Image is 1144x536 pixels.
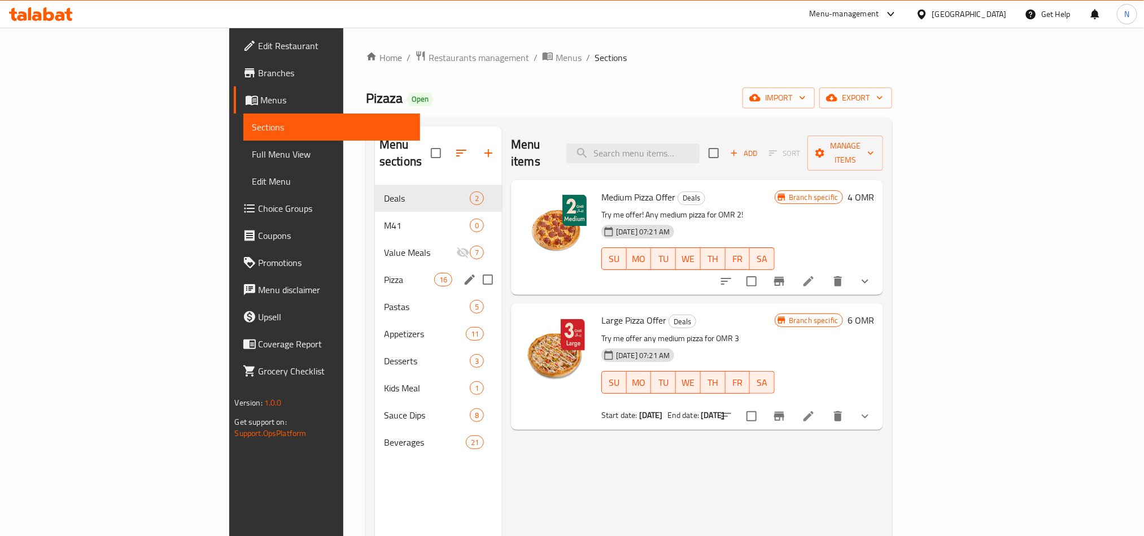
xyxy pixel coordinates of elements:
svg: Inactive section [456,246,470,259]
div: Deals [669,315,696,328]
button: SA [750,247,775,270]
span: Sauce Dips [384,408,470,422]
button: WE [676,247,701,270]
span: export [828,91,883,105]
span: Select section [702,141,726,165]
h2: Menu items [511,136,553,170]
span: SA [754,251,770,267]
div: Pastas [384,300,470,313]
a: Menu disclaimer [234,276,420,303]
span: 1 [470,383,483,394]
span: Pizza [384,273,434,286]
span: Branch specific [784,315,842,326]
div: items [470,191,484,205]
a: Upsell [234,303,420,330]
p: Try me offer any medium pizza for OMR 3 [601,332,775,346]
button: delete [824,268,852,295]
button: sort-choices [713,268,740,295]
button: Branch-specific-item [766,268,793,295]
span: TU [656,374,671,391]
span: Large Pizza Offer [601,312,666,329]
span: 21 [466,437,483,448]
h6: 6 OMR [848,312,874,328]
span: Menus [261,93,411,107]
span: WE [680,251,696,267]
a: Promotions [234,249,420,276]
span: 2 [470,193,483,204]
div: items [470,381,484,395]
span: Select to update [740,404,763,428]
div: items [470,408,484,422]
div: items [466,435,484,449]
h6: 4 OMR [848,189,874,205]
span: [DATE] 07:21 AM [612,350,674,361]
a: Sections [243,114,420,141]
span: Deals [669,315,696,328]
nav: Menu sections [375,180,502,460]
span: Version: [235,395,263,410]
b: [DATE] [701,408,724,422]
span: M41 [384,219,470,232]
div: Appetizers11 [375,320,502,347]
button: export [819,88,892,108]
span: Edit Restaurant [259,39,411,53]
button: show more [852,268,879,295]
a: Edit Restaurant [234,32,420,59]
div: Desserts3 [375,347,502,374]
div: Beverages21 [375,429,502,456]
a: Choice Groups [234,195,420,222]
li: / [534,51,538,64]
a: Coupons [234,222,420,249]
span: End date: [667,408,699,422]
span: Open [407,94,433,104]
span: TU [656,251,671,267]
span: Sections [595,51,627,64]
a: Edit Menu [243,168,420,195]
a: Menus [234,86,420,114]
span: 3 [470,356,483,367]
div: Value Meals7 [375,239,502,266]
span: SU [606,251,622,267]
svg: Show Choices [858,409,872,423]
span: Edit Menu [252,175,411,188]
svg: Show Choices [858,274,872,288]
button: TU [651,371,676,394]
span: 8 [470,410,483,421]
div: [GEOGRAPHIC_DATA] [932,8,1007,20]
div: items [434,273,452,286]
span: import [752,91,806,105]
span: TH [705,374,721,391]
span: Add [728,147,759,160]
span: Desserts [384,354,470,368]
button: Manage items [807,136,883,171]
button: import [743,88,815,108]
a: Restaurants management [415,50,529,65]
div: items [466,327,484,341]
div: Kids Meal [384,381,470,395]
div: Deals2 [375,185,502,212]
span: Add item [726,145,762,162]
div: items [470,300,484,313]
span: FR [730,374,746,391]
span: SU [606,374,622,391]
span: Start date: [601,408,638,422]
p: Try me offer! Any medium pizza for OMR 2! [601,208,775,222]
button: SA [750,371,775,394]
div: Pizza16edit [375,266,502,293]
span: 1.0.0 [264,395,282,410]
span: 11 [466,329,483,339]
span: TH [705,251,721,267]
button: sort-choices [713,403,740,430]
button: MO [627,371,652,394]
span: Select section first [762,145,807,162]
button: show more [852,403,879,430]
a: Support.OpsPlatform [235,426,307,441]
div: Deals [678,191,705,205]
span: MO [631,374,647,391]
span: N [1124,8,1129,20]
span: Sections [252,120,411,134]
img: Large Pizza Offer [520,312,592,385]
span: MO [631,251,647,267]
span: Restaurants management [429,51,529,64]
